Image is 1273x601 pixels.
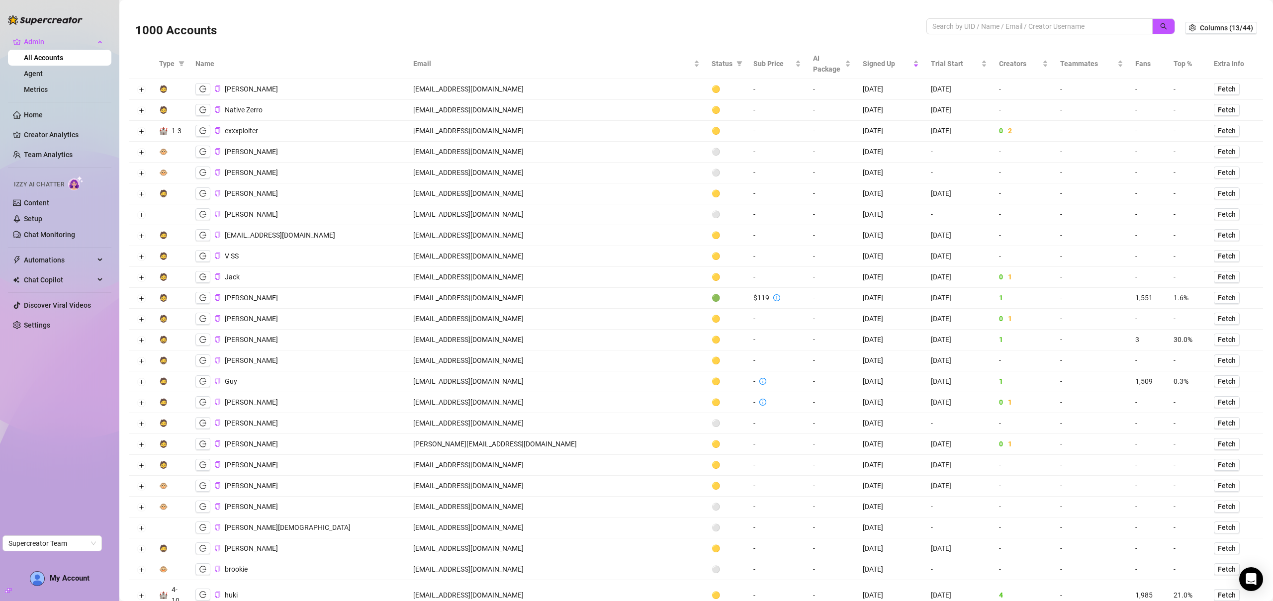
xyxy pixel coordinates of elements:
[1060,58,1115,69] span: Teammates
[712,58,732,69] span: Status
[13,256,21,264] span: thunderbolt
[214,482,221,489] span: copy
[214,86,221,93] button: Copy Account UID
[1218,148,1236,156] span: Fetch
[734,56,744,71] span: filter
[24,321,50,329] a: Settings
[1008,127,1012,135] span: 2
[1239,567,1263,591] div: Open Intercom Messenger
[1214,480,1240,492] button: Fetch
[214,294,221,302] button: Copy Account UID
[1168,79,1208,100] td: -
[1218,106,1236,114] span: Fetch
[214,357,221,363] span: copy
[199,232,206,239] span: logout
[137,107,145,115] button: Expand row
[1168,49,1208,79] th: Top %
[24,272,94,288] span: Chat Copilot
[137,232,145,240] button: Expand row
[1200,24,1253,32] span: Columns (13/44)
[195,250,210,262] button: logout
[24,54,63,62] a: All Accounts
[813,53,843,75] span: AI Package
[1060,85,1062,93] span: -
[214,440,221,447] span: copy
[214,273,221,280] span: copy
[712,106,720,114] span: 🟡
[747,79,807,100] td: -
[14,180,64,189] span: Izzy AI Chatter
[137,190,145,198] button: Expand row
[214,378,221,384] span: copy
[199,399,206,406] span: logout
[225,85,278,93] span: [PERSON_NAME]
[195,563,210,575] button: logout
[137,420,145,428] button: Expand row
[159,188,168,199] div: 🧔
[159,355,168,366] div: 🧔
[753,376,755,387] div: -
[159,58,175,69] span: Type
[195,542,210,554] button: logout
[1214,83,1240,95] button: Fetch
[24,127,103,143] a: Creator Analytics
[1218,440,1236,448] span: Fetch
[214,440,221,448] button: Copy Account UID
[195,480,210,492] button: logout
[199,503,206,510] span: logout
[195,589,210,601] button: logout
[24,252,94,268] span: Automations
[747,100,807,121] td: -
[1214,354,1240,366] button: Fetch
[195,334,210,345] button: logout
[159,376,168,387] div: 🧔
[195,125,210,137] button: logout
[24,70,43,78] a: Agent
[214,106,221,113] span: copy
[195,438,210,450] button: logout
[199,253,206,259] span: logout
[195,313,210,325] button: logout
[214,378,221,385] button: Copy Account UID
[159,230,168,241] div: 🧔
[225,148,278,156] span: [PERSON_NAME]
[214,232,221,238] span: copy
[159,564,168,575] div: 🐵
[199,420,206,427] span: logout
[1129,142,1168,163] td: -
[179,61,184,67] span: filter
[857,49,925,79] th: Signed Up
[736,61,742,67] span: filter
[137,316,145,324] button: Expand row
[753,292,769,303] div: $119
[199,482,206,489] span: logout
[199,106,206,113] span: logout
[1214,292,1240,304] button: Fetch
[137,357,145,365] button: Expand row
[1189,24,1196,31] span: setting
[214,211,221,218] button: Copy Account UID
[214,461,221,468] span: copy
[172,125,182,136] div: 1-3
[199,127,206,134] span: logout
[1214,438,1240,450] button: Fetch
[24,215,42,223] a: Setup
[1214,125,1240,137] button: Fetch
[1129,49,1168,79] th: Fans
[407,79,706,100] td: [EMAIL_ADDRESS][DOMAIN_NAME]
[214,357,221,364] button: Copy Account UID
[1214,417,1240,429] button: Fetch
[195,396,210,408] button: logout
[159,334,168,345] div: 🧔
[1054,49,1129,79] th: Teammates
[214,169,221,175] span: copy
[189,49,407,79] th: Name
[195,229,210,241] button: logout
[24,34,94,50] span: Admin
[137,504,145,512] button: Expand row
[214,86,221,92] span: copy
[137,149,145,157] button: Expand row
[1218,398,1236,406] span: Fetch
[195,83,210,95] button: logout
[925,79,993,100] td: [DATE]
